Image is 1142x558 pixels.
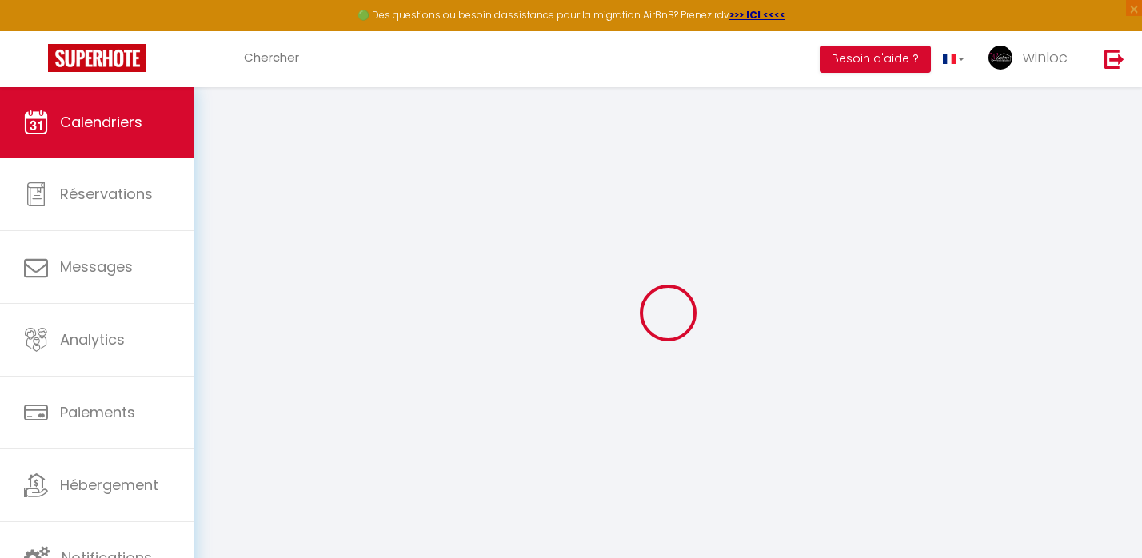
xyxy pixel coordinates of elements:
img: Super Booking [48,44,146,72]
img: ... [988,46,1012,70]
a: >>> ICI <<<< [729,8,785,22]
span: winloc [1023,47,1068,67]
span: Réservations [60,184,153,204]
span: Calendriers [60,112,142,132]
span: Hébergement [60,475,158,495]
span: Chercher [244,49,299,66]
span: Paiements [60,402,135,422]
a: Chercher [232,31,311,87]
img: logout [1104,49,1124,69]
span: Messages [60,257,133,277]
button: Besoin d'aide ? [820,46,931,73]
a: ... winloc [976,31,1088,87]
span: Analytics [60,329,125,349]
